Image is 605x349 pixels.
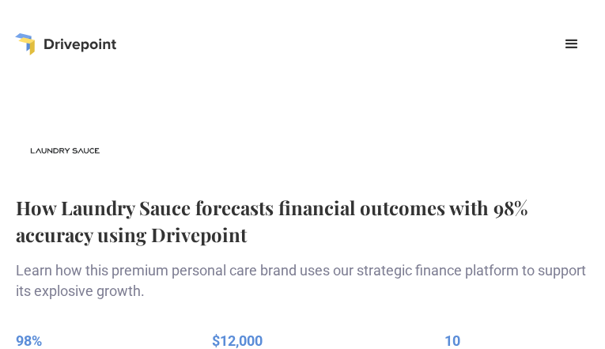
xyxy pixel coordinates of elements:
[553,25,591,63] div: menu
[16,195,589,248] h1: How Laundry Sauce forecasts financial outcomes with 98% accuracy using Drivepoint
[16,260,589,300] p: Learn how this premium personal care brand uses our strategic finance platform to support its exp...
[15,33,116,55] a: home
